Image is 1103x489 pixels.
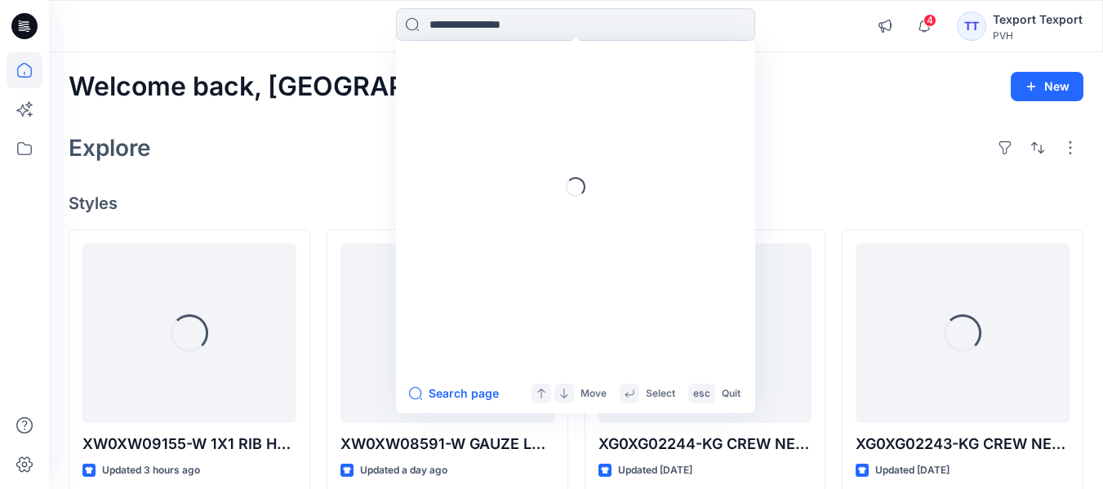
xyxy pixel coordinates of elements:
h2: Welcome back, [GEOGRAPHIC_DATA] [69,72,542,102]
p: Move [580,385,607,402]
div: TT [957,11,986,41]
p: XG0XG02244-KG CREW NECK TOP LS-STRIPE-V01 [598,433,812,456]
button: Search page [409,384,499,403]
span: 4 [923,14,936,27]
h4: Styles [69,193,1083,213]
p: Updated 3 hours ago [102,462,200,479]
p: esc [693,385,710,402]
p: Updated [DATE] [875,462,950,479]
p: XW0XW08591-W GAUZE LS ROLL-TAB SHIRT-V01 [340,433,554,456]
p: Quit [722,385,741,402]
p: Select [646,385,675,402]
p: XG0XG02243-KG CREW NECK TOP LS-SOLID-V01 [856,433,1070,456]
p: XW0XW09155-W 1X1 RIB HENLEY TOP-STRIPE-V01 [82,433,296,456]
p: Updated [DATE] [618,462,692,479]
p: Updated a day ago [360,462,447,479]
h2: Explore [69,135,151,161]
div: PVH [993,29,1083,42]
button: New [1011,72,1083,101]
div: Texport Texport [993,10,1083,29]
